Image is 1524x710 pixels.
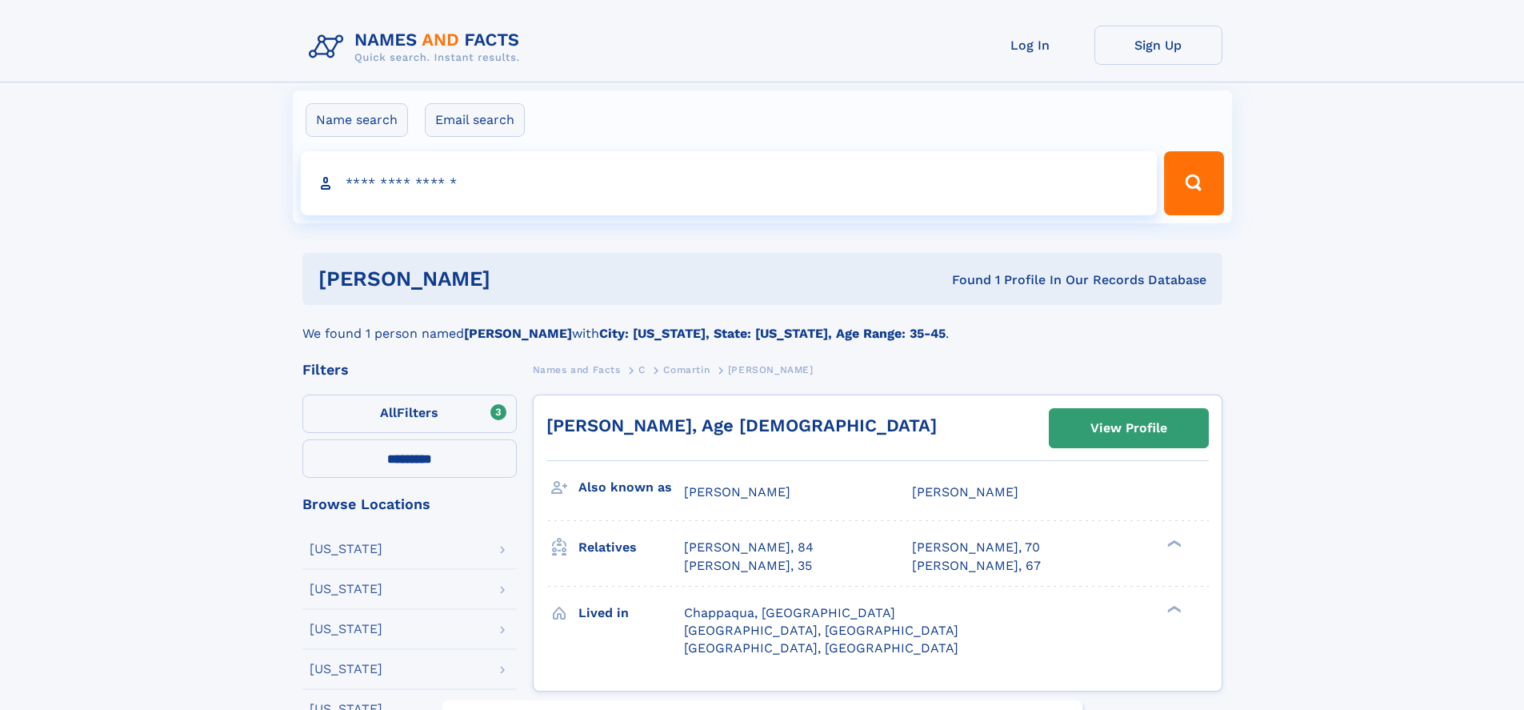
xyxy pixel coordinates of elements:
div: ❯ [1163,604,1182,614]
button: Search Button [1164,151,1223,215]
span: [PERSON_NAME] [912,484,1018,499]
label: Name search [306,103,408,137]
a: [PERSON_NAME], 35 [684,557,812,575]
label: Filters [302,395,517,433]
div: Filters [302,363,517,377]
a: Sign Up [1094,26,1222,65]
div: We found 1 person named with . [302,305,1222,343]
h3: Lived in [578,600,684,627]
a: C [638,359,646,379]
span: [GEOGRAPHIC_DATA], [GEOGRAPHIC_DATA] [684,623,958,638]
span: Chappaqua, [GEOGRAPHIC_DATA] [684,605,895,620]
div: Found 1 Profile In Our Records Database [721,271,1206,289]
span: [GEOGRAPHIC_DATA], [GEOGRAPHIC_DATA] [684,640,958,656]
a: [PERSON_NAME], Age [DEMOGRAPHIC_DATA] [546,415,937,435]
a: [PERSON_NAME], 67 [912,557,1041,575]
input: search input [301,151,1158,215]
span: Comartin [663,364,710,375]
span: [PERSON_NAME] [684,484,790,499]
div: [US_STATE] [310,583,382,596]
b: [PERSON_NAME] [464,326,572,341]
a: [PERSON_NAME], 70 [912,539,1040,556]
a: [PERSON_NAME], 84 [684,539,814,556]
label: Email search [425,103,525,137]
div: [US_STATE] [310,663,382,676]
a: Log In [966,26,1094,65]
div: View Profile [1090,410,1167,447]
span: [PERSON_NAME] [728,364,814,375]
h1: [PERSON_NAME] [318,269,722,289]
a: Names and Facts [533,359,621,379]
span: All [380,405,397,420]
a: Comartin [663,359,710,379]
h3: Also known as [578,474,684,501]
b: City: [US_STATE], State: [US_STATE], Age Range: 35-45 [599,326,946,341]
div: ❯ [1163,539,1182,549]
a: View Profile [1050,409,1208,447]
h3: Relatives [578,534,684,561]
div: [US_STATE] [310,543,382,556]
div: Browse Locations [302,497,517,511]
img: Logo Names and Facts [302,26,533,69]
span: C [638,364,646,375]
div: [US_STATE] [310,623,382,636]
